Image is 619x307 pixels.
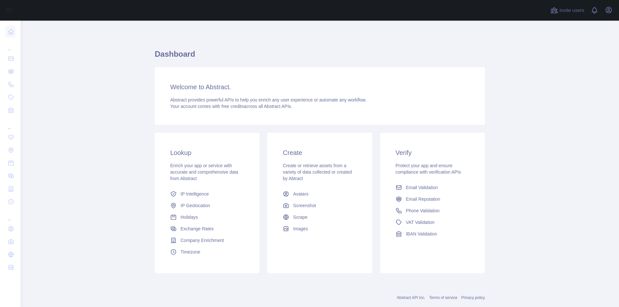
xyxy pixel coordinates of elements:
[221,104,244,109] span: free credits
[461,295,485,300] a: Privacy policy
[280,200,359,211] a: Screenshot
[293,214,307,220] span: Scrape
[293,225,308,232] span: Images
[181,202,210,209] span: IP Geolocation
[549,5,585,15] button: Invite users
[293,191,308,197] span: Avatars
[429,295,457,300] a: Terms of service
[393,193,472,205] a: Email Reputation
[168,188,247,200] a: IP Intelligence
[283,148,357,157] h3: Create
[170,97,367,102] span: Abstract provides powerful APIs to help you enrich any user experience or automate any workflow.
[181,225,214,232] span: Exchange Rates
[170,82,469,91] h3: Welcome to Abstract.
[181,191,209,197] span: IP Intelligence
[170,148,244,157] h3: Lookup
[283,163,352,181] span: Create or retrieve assets from a variety of data collected or created by Abtract
[168,223,247,235] a: Exchange Rates
[181,249,200,255] span: Timezone
[393,216,472,228] a: VAT Validation
[280,211,359,223] a: Scrape
[181,237,224,244] span: Company Enrichment
[406,219,435,225] span: VAT Validation
[168,200,247,211] a: IP Geolocation
[397,295,426,300] a: Abstract API Inc.
[170,163,238,181] span: Enrich your app or service with accurate and comprehensive data from Abstract
[393,205,472,216] a: Phone Validation
[5,39,15,52] div: ...
[406,207,440,214] span: Phone Validation
[396,163,461,175] span: Protect your app and ensure compliance with verification APIs
[293,202,316,209] span: Screenshot
[5,209,15,222] div: ...
[280,223,359,235] a: Images
[5,117,15,130] div: ...
[170,104,292,109] span: Your account comes with across all Abstract APIs.
[406,231,437,237] span: IBAN Validation
[406,196,440,202] span: Email Reputation
[168,246,247,258] a: Timezone
[155,49,485,64] h1: Dashboard
[559,7,584,14] span: Invite users
[393,182,472,193] a: Email Validation
[181,214,198,220] span: Holidays
[168,235,247,246] a: Company Enrichment
[406,184,438,191] span: Email Validation
[168,211,247,223] a: Holidays
[393,228,472,240] a: IBAN Validation
[396,148,469,157] h3: Verify
[280,188,359,200] a: Avatars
